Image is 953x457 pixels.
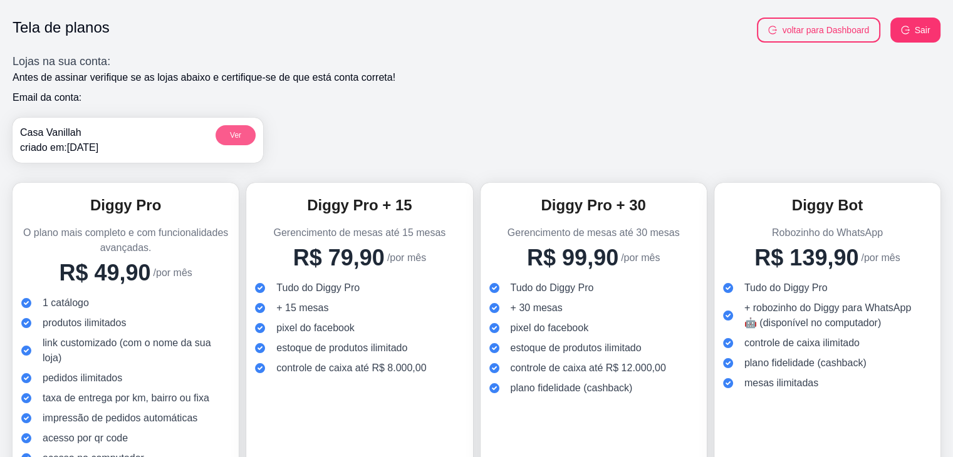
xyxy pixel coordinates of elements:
span: estoque de produtos ilimitado [276,341,407,356]
span: plano fidelidade (cashback) [744,356,867,371]
button: logoutSair [890,18,940,43]
span: pixel do facebook [276,321,355,336]
span: impressão de pedidos automáticas [43,411,197,426]
button: logoutvoltar para Dashboard [757,18,880,43]
h3: Diggy Bot [722,195,933,215]
span: logout [768,26,777,34]
a: Casa Vanillahcriado em:[DATE]Ver [13,118,263,163]
span: produtos ilimitados [43,316,126,331]
p: Gerencimento de mesas até 15 mesas [254,225,465,240]
h3: Diggy Pro [20,195,231,215]
span: taxa de entrega por km, bairro ou fixa [43,391,209,406]
span: pixel do facebook [511,321,589,336]
span: pedidos ilimitados [43,371,122,386]
h3: Lojas na sua conta: [13,53,940,70]
p: /por mês [861,250,900,265]
h4: R$ 49,90 [59,260,150,285]
span: Tudo do Diggy Pro [276,280,360,295]
p: Gerencimento de mesas até 30 mesas [488,225,699,240]
span: mesas ilimitadas [744,376,818,391]
h4: R$ 99,90 [527,245,618,270]
span: controle de caixa ilimitado [744,336,860,351]
p: Casa Vanillah [20,125,98,140]
span: + 15 mesas [276,300,328,316]
p: O plano mais completo e com funcionalidades avançadas. [20,225,231,255]
span: Tudo do Diggy Pro [511,280,594,295]
h1: Tela de planos [13,18,110,43]
h4: R$ 79,90 [293,245,385,270]
h3: Diggy Pro + 15 [254,195,465,215]
p: /por mês [387,250,426,265]
p: criado em: [DATE] [20,140,98,155]
span: plano fidelidade (cashback) [511,381,633,396]
span: acesso por qr code [43,431,128,446]
p: /por mês [154,265,192,280]
span: estoque de produtos ilimitado [511,341,642,356]
p: Robozinho do WhatsApp [722,225,933,240]
h3: Diggy Pro + 30 [488,195,699,215]
p: Email da conta: [13,90,940,105]
span: 1 catálogo [43,295,89,311]
p: /por mês [621,250,660,265]
span: + robozinho do Diggy para WhatsApp 🤖 (disponível no computador) [744,300,923,331]
span: link customizado (com o nome da sua loja) [43,336,221,366]
span: controle de caixa até R$ 12.000,00 [511,361,666,376]
button: Ver [216,125,256,145]
h4: R$ 139,90 [754,245,858,270]
span: controle de caixa até R$ 8.000,00 [276,361,426,376]
span: logout [901,26,910,34]
span: Tudo do Diggy Pro [744,280,828,295]
p: Antes de assinar verifique se as lojas abaixo e certifique-se de que está conta correta! [13,70,940,85]
span: + 30 mesas [511,300,563,316]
